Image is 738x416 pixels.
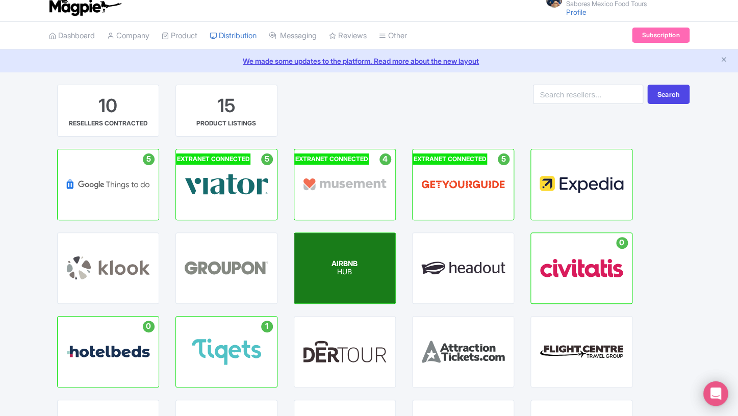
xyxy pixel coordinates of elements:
a: Other [379,22,407,50]
a: 10 RESELLERS CONTRACTED [57,85,159,137]
small: Sabores Mexico Food Tours [566,1,690,7]
a: 5 [57,149,159,220]
a: Subscription [632,28,689,43]
a: Company [107,22,149,50]
a: Profile [566,8,587,16]
a: Dashboard [49,22,95,50]
a: Reviews [329,22,367,50]
a: Distribution [210,22,257,50]
a: EXTRANET CONNECTED 5 [412,149,514,220]
a: EXTRANET CONNECTED 5 [175,149,277,220]
div: 15 [217,93,235,119]
a: 1 [175,316,277,387]
div: PRODUCT LISTINGS [196,119,256,128]
a: 0 [57,316,159,387]
div: Open Intercom Messenger [703,381,728,406]
a: We made some updates to the platform. Read more about the new layout [6,56,732,66]
button: Close announcement [720,55,728,66]
p: HUB [332,268,358,277]
a: Messaging [269,22,317,50]
input: Search resellers... [533,85,643,104]
a: 0 [530,232,632,304]
a: AIRBNB HUB [294,232,396,304]
a: 15 PRODUCT LISTINGS [175,85,277,137]
a: EXTRANET CONNECTED 4 [294,149,396,220]
div: RESELLERS CONTRACTED [69,119,147,128]
a: Product [162,22,197,50]
div: 10 [98,93,117,119]
button: Search [647,85,689,104]
span: AIRBNB [332,259,358,268]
